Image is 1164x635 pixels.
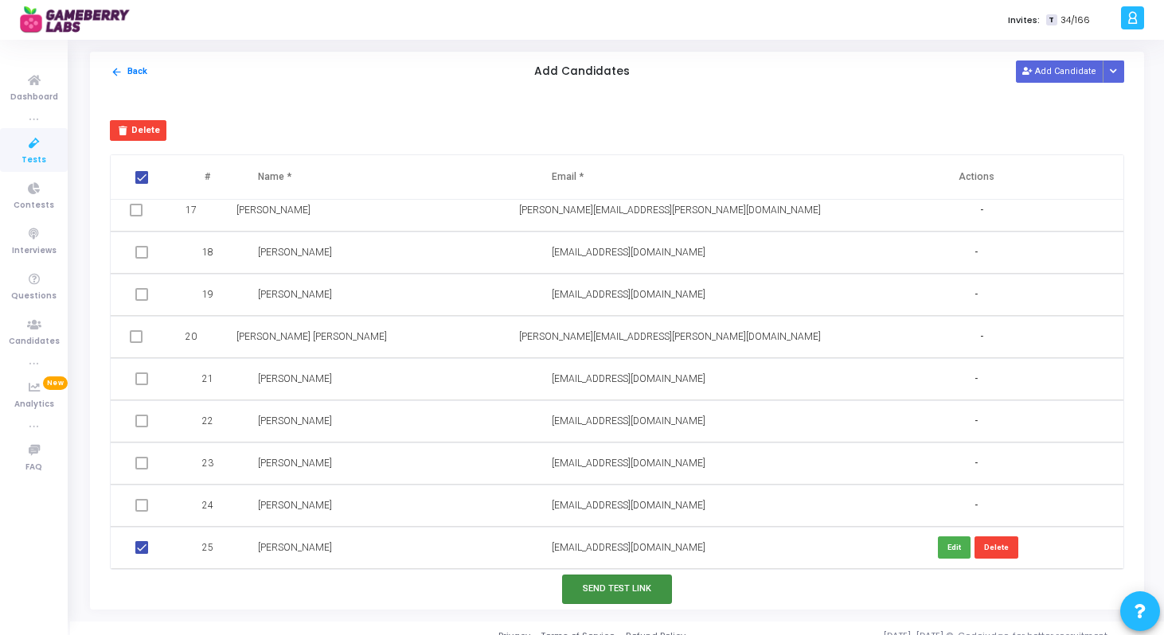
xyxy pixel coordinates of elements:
[202,498,213,512] span: 24
[14,199,54,212] span: Contests
[975,288,978,302] span: -
[536,155,830,200] th: Email *
[552,247,705,258] span: [EMAIL_ADDRESS][DOMAIN_NAME]
[534,65,630,79] h5: Add Candidates
[186,329,197,344] span: 20
[258,458,332,469] span: [PERSON_NAME]
[975,415,978,428] span: -
[242,155,536,200] th: Name *
[176,155,241,200] th: #
[111,66,123,78] mat-icon: arrow_back
[552,500,705,511] span: [EMAIL_ADDRESS][DOMAIN_NAME]
[975,499,978,512] span: -
[975,536,1018,558] button: Delete
[258,289,332,300] span: [PERSON_NAME]
[202,287,213,302] span: 19
[1008,14,1040,27] label: Invites:
[830,155,1123,200] th: Actions
[980,330,983,344] span: -
[552,415,705,427] span: [EMAIL_ADDRESS][DOMAIN_NAME]
[236,331,387,342] span: [PERSON_NAME] [PERSON_NAME]
[202,540,213,555] span: 25
[43,376,68,390] span: New
[20,4,139,36] img: logo
[552,458,705,469] span: [EMAIL_ADDRESS][DOMAIN_NAME]
[975,372,978,386] span: -
[519,331,821,342] span: [PERSON_NAME][EMAIL_ADDRESS][PERSON_NAME][DOMAIN_NAME]
[1016,60,1103,82] button: Add Candidate
[552,289,705,300] span: [EMAIL_ADDRESS][DOMAIN_NAME]
[1103,60,1125,82] div: Button group with nested dropdown
[258,500,332,511] span: [PERSON_NAME]
[1046,14,1057,26] span: T
[552,373,705,384] span: [EMAIL_ADDRESS][DOMAIN_NAME]
[258,542,332,553] span: [PERSON_NAME]
[202,456,213,470] span: 23
[980,204,983,217] span: -
[25,461,42,474] span: FAQ
[9,335,60,349] span: Candidates
[975,457,978,470] span: -
[519,205,821,216] span: [PERSON_NAME][EMAIL_ADDRESS][PERSON_NAME][DOMAIN_NAME]
[1060,14,1090,27] span: 34/166
[110,64,148,80] button: Back
[236,205,311,216] span: [PERSON_NAME]
[110,120,166,141] button: Delete
[552,542,705,553] span: [EMAIL_ADDRESS][DOMAIN_NAME]
[10,91,58,104] span: Dashboard
[11,290,57,303] span: Questions
[258,373,332,384] span: [PERSON_NAME]
[21,154,46,167] span: Tests
[202,372,213,386] span: 21
[202,414,213,428] span: 22
[562,575,672,604] button: Send Test Link
[202,245,213,259] span: 18
[14,398,54,411] span: Analytics
[186,203,197,217] span: 17
[938,536,971,558] button: Edit
[258,247,332,258] span: [PERSON_NAME]
[258,415,332,427] span: [PERSON_NAME]
[975,246,978,259] span: -
[12,244,57,258] span: Interviews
